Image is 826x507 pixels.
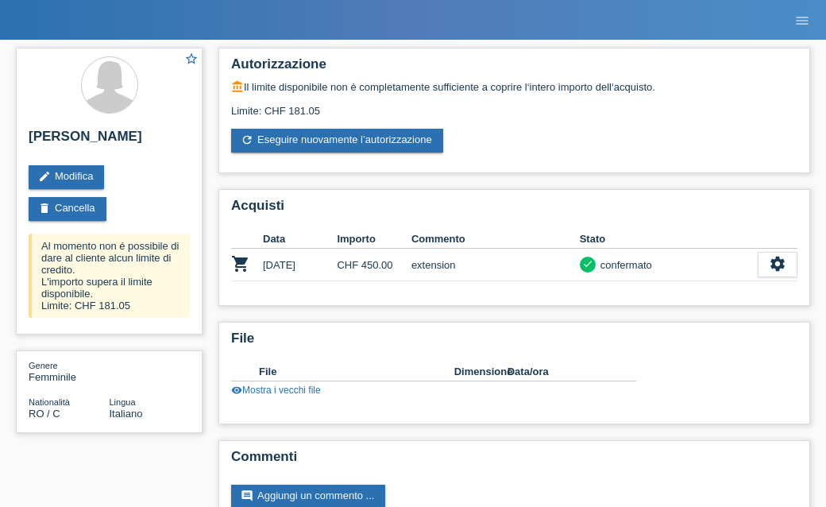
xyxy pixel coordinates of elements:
th: Commento [411,230,580,249]
span: Romania / C / 14.04.2013 [29,408,60,420]
h2: Commenti [231,449,797,473]
td: CHF 450.00 [337,249,411,281]
a: deleteCancella [29,197,106,221]
i: settings [769,255,786,273]
h2: File [231,331,797,354]
i: star_border [184,52,199,66]
div: Limite: CHF 181.05 [231,93,797,117]
i: delete [38,202,51,215]
i: POSP00025958 [231,254,250,273]
a: editModifica [29,165,104,189]
i: account_balance [231,80,244,93]
i: comment [241,490,253,502]
th: Importo [337,230,411,249]
i: visibility [231,385,242,396]
span: Nationalità [29,397,70,407]
a: refreshEseguire nuovamente l’autorizzazione [231,129,443,153]
td: [DATE] [263,249,337,281]
a: star_border [184,52,199,68]
i: refresh [241,134,253,146]
th: File [259,362,454,381]
div: Il limite disponibile non è completamente sufficiente a coprire l‘intero importo dell‘acquisto. [231,80,797,93]
div: confermato [596,257,652,273]
th: Stato [580,230,758,249]
i: menu [794,13,810,29]
span: Lingua [110,397,136,407]
td: extension [411,249,580,281]
h2: Autorizzazione [231,56,797,80]
th: Dimensione [454,362,508,381]
h2: Acquisti [231,198,797,222]
th: Data [263,230,337,249]
span: Genere [29,361,58,370]
span: Italiano [110,408,143,420]
a: menu [786,15,818,25]
div: Femminile [29,359,110,383]
a: visibilityMostra i vecchi file [231,385,321,396]
div: Al momento non é possibile di dare al cliente alcun limite di credito. L'importo supera il limite... [29,234,190,318]
th: Data/ora [508,362,614,381]
h2: [PERSON_NAME] [29,129,190,153]
i: check [582,258,593,269]
i: edit [38,170,51,183]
